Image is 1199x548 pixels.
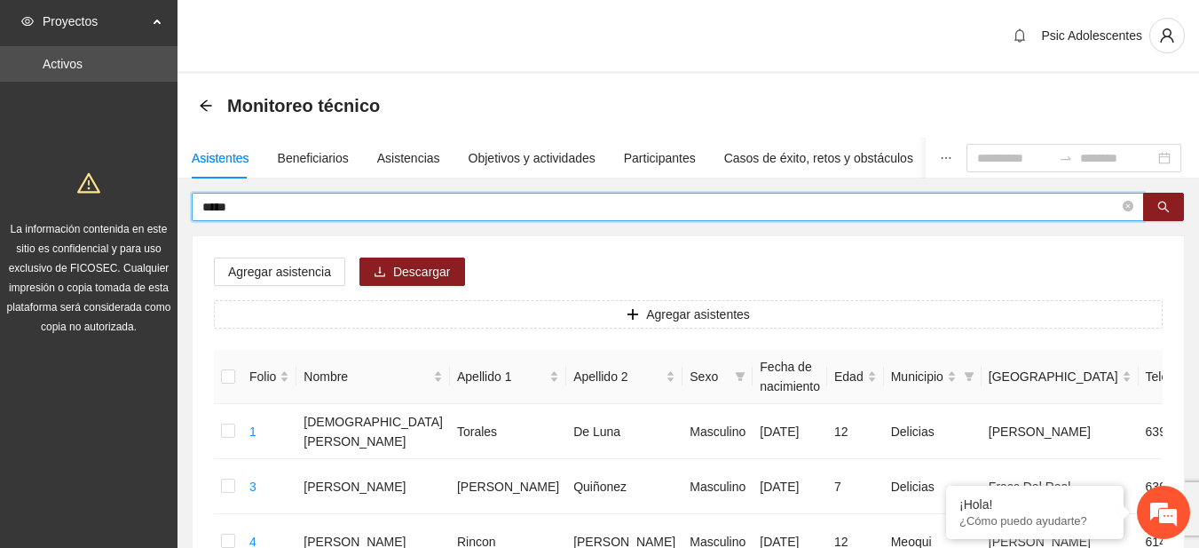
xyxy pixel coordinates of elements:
span: Edad [834,367,864,386]
span: bell [1006,28,1033,43]
span: [GEOGRAPHIC_DATA] [989,367,1118,386]
span: eye [21,15,34,28]
button: user [1149,18,1185,53]
a: Activos [43,57,83,71]
td: Torales [450,404,566,459]
td: Delicias [884,404,982,459]
span: filter [964,371,974,382]
th: Apellido 1 [450,350,566,404]
button: ellipsis [926,138,966,179]
div: Back [199,99,213,114]
td: Masculino [682,404,753,459]
td: Delicias [884,459,982,514]
span: Apellido 1 [457,367,546,386]
th: Fecha de nacimiento [753,350,827,404]
button: downloadDescargar [359,258,465,286]
td: [DATE] [753,459,827,514]
span: Estamos en línea. [103,175,245,354]
div: Asistentes [192,148,249,168]
span: Apellido 2 [573,367,662,386]
span: filter [960,363,978,390]
span: Municipio [891,367,943,386]
span: Descargar [393,262,451,282]
button: Agregar asistencia [214,258,345,286]
div: ¡Hola! [959,497,1110,512]
span: warning [77,171,100,195]
button: search [1143,193,1184,221]
span: plus [627,308,639,322]
span: filter [731,363,749,390]
td: [DATE] [753,404,827,459]
span: Folio [249,367,276,386]
span: swap-right [1059,151,1073,165]
th: Folio [242,350,296,404]
span: to [1059,151,1073,165]
span: Monitoreo técnico [227,91,380,120]
a: 1 [249,425,256,439]
td: [DEMOGRAPHIC_DATA][PERSON_NAME] [296,404,450,459]
th: Nombre [296,350,450,404]
th: Edad [827,350,884,404]
td: Masculino [682,459,753,514]
div: Minimizar ventana de chat en vivo [291,9,334,52]
span: Psic Adolescentes [1041,28,1142,43]
div: Chatee con nosotros ahora [92,91,298,114]
div: Casos de éxito, retos y obstáculos [724,148,913,168]
td: [PERSON_NAME] [296,459,450,514]
td: De Luna [566,404,682,459]
button: bell [1006,21,1034,50]
th: Colonia [982,350,1139,404]
p: ¿Cómo puedo ayudarte? [959,514,1110,528]
td: [PERSON_NAME] [450,459,566,514]
td: 12 [827,404,884,459]
span: close-circle [1123,199,1133,216]
div: Asistencias [377,148,440,168]
th: Municipio [884,350,982,404]
td: Fracc Del Real [982,459,1139,514]
span: download [374,266,386,280]
span: La información contenida en este sitio es confidencial y para uso exclusivo de FICOSEC. Cualquier... [7,223,171,333]
div: Participantes [624,148,696,168]
span: Sexo [690,367,728,386]
span: Nombre [304,367,430,386]
span: arrow-left [199,99,213,113]
span: ellipsis [940,152,952,164]
td: Quiñonez [566,459,682,514]
textarea: Escriba su mensaje y pulse “Intro” [9,361,338,424]
span: Proyectos [43,4,147,39]
td: [PERSON_NAME] [982,404,1139,459]
td: 7 [827,459,884,514]
div: Objetivos y actividades [469,148,596,168]
span: Agregar asistencia [228,262,331,282]
div: Beneficiarios [278,148,349,168]
th: Apellido 2 [566,350,682,404]
span: filter [735,371,745,382]
button: plusAgregar asistentes [214,300,1163,329]
a: 3 [249,480,256,494]
span: close-circle [1123,201,1133,211]
span: search [1157,201,1170,215]
span: user [1150,28,1184,44]
span: Agregar asistentes [646,305,750,324]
